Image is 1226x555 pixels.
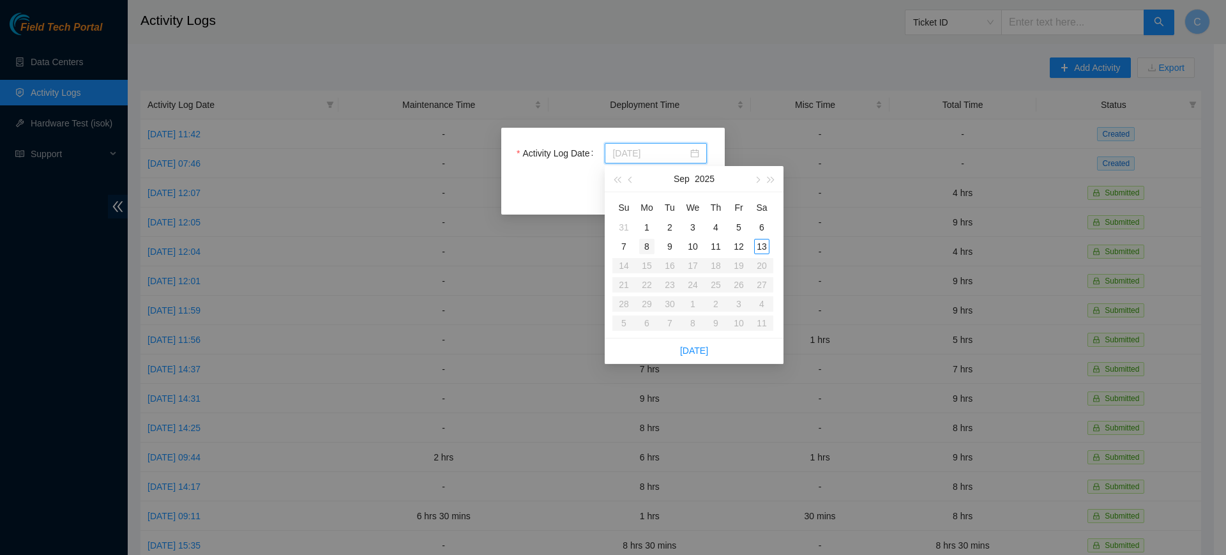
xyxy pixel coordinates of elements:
div: 3 [685,220,700,235]
div: 8 [639,239,655,254]
div: 5 [731,220,746,235]
td: 2025-09-08 [635,237,658,256]
th: Su [612,197,635,218]
td: 2025-09-05 [727,218,750,237]
div: 2 [662,220,677,235]
div: 4 [708,220,723,235]
a: [DATE] [680,346,708,356]
div: 1 [639,220,655,235]
td: 2025-09-03 [681,218,704,237]
button: 2025 [695,166,715,192]
td: 2025-09-07 [612,237,635,256]
th: Tu [658,197,681,218]
td: 2025-09-10 [681,237,704,256]
td: 2025-09-11 [704,237,727,256]
td: 2025-09-13 [750,237,773,256]
div: 11 [708,239,723,254]
td: 2025-09-09 [658,237,681,256]
div: 12 [731,239,746,254]
td: 2025-09-02 [658,218,681,237]
td: 2025-09-12 [727,237,750,256]
div: 7 [616,239,632,254]
th: Mo [635,197,658,218]
div: 9 [662,239,677,254]
th: We [681,197,704,218]
div: 13 [754,239,769,254]
th: Fr [727,197,750,218]
input: Activity Log Date [612,146,688,160]
td: 2025-09-06 [750,218,773,237]
div: 6 [754,220,769,235]
label: Activity Log Date [517,143,598,163]
th: Th [704,197,727,218]
td: 2025-09-01 [635,218,658,237]
td: 2025-08-31 [612,218,635,237]
td: 2025-09-04 [704,218,727,237]
th: Sa [750,197,773,218]
div: 10 [685,239,700,254]
button: Sep [674,166,690,192]
div: 31 [616,220,632,235]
